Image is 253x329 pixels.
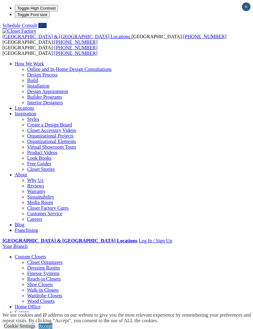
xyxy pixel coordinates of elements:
[27,282,53,287] a: Shoe Closets
[27,167,55,172] a: Closet Stories
[2,45,97,56] span: [GEOGRAPHIC_DATA]: [GEOGRAPHIC_DATA]:
[17,6,56,10] span: Toggle High Contrast
[27,200,53,205] a: Media Room
[27,78,38,83] a: Build
[27,100,63,105] a: Interior Designers
[2,312,253,323] div: We use cookies and IP address on our website to give you the most relevant experience by remember...
[2,244,27,249] a: Your Branch
[27,205,68,211] a: Closet Factory Cares
[39,323,52,329] a: Accept
[27,155,52,161] a: Look Books
[15,310,29,315] a: Garage
[27,83,49,88] a: Installation
[54,39,97,45] a: [PHONE_NUMBER]
[27,194,54,199] a: Sustainability
[27,293,62,298] a: Wardrobe Closets
[27,139,76,144] a: Organizational Elements
[54,51,97,56] a: [PHONE_NUMBER]
[27,133,73,138] a: Organizational Projects
[27,67,112,72] a: Online and In-Home Design Consultations
[2,238,137,243] a: [GEOGRAPHIC_DATA] & [GEOGRAPHIC_DATA] Locations
[2,23,37,28] a: Schedule Consult
[2,28,36,34] img: Closet Factory
[27,89,68,94] a: Design Appointment
[2,34,226,45] span: [GEOGRAPHIC_DATA]: [GEOGRAPHIC_DATA]:
[27,128,76,133] a: Closet Accessory Videos
[15,222,24,227] a: Blog
[27,72,57,77] a: Design Process
[15,111,36,116] a: Inspiration
[27,260,63,265] a: Closet Organizers
[27,265,60,270] a: Dressing Rooms
[242,2,251,11] button: Close
[27,122,72,127] a: Create a Design Board
[15,254,46,259] a: Custom Closets
[54,45,97,50] a: [PHONE_NUMBER]
[15,304,41,309] a: Home Office
[27,276,61,282] a: Reach-in Closets
[27,298,55,304] a: Wood Closets
[15,105,34,111] a: Locations
[27,150,57,155] a: Product Videos
[15,11,50,18] button: Toggle Font size
[4,323,35,329] a: Cookie Settings
[27,161,51,166] a: Free Guides
[15,5,58,11] button: Toggle High Contrast
[139,238,172,243] a: Log In / Sign Up
[15,172,27,177] a: About
[27,211,62,216] a: Customer Service
[17,12,47,17] span: Toggle Font size
[27,117,39,122] a: Styles
[27,189,45,194] a: Warranty
[27,144,76,150] a: Virtual Showroom Tours
[38,23,47,28] a: Call
[15,61,44,66] a: How We Work
[2,34,130,39] span: [GEOGRAPHIC_DATA] & [GEOGRAPHIC_DATA] Locations
[27,183,44,188] a: Reviews
[27,216,42,222] a: Careers
[15,228,38,233] a: Franchising
[27,271,60,276] a: Finesse Systems
[2,34,131,39] a: [GEOGRAPHIC_DATA] & [GEOGRAPHIC_DATA] Locations
[27,94,62,100] a: Builder Programs
[183,34,226,39] a: [PHONE_NUMBER]
[27,178,44,183] a: Why Us
[27,287,59,293] a: Walk-in Closets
